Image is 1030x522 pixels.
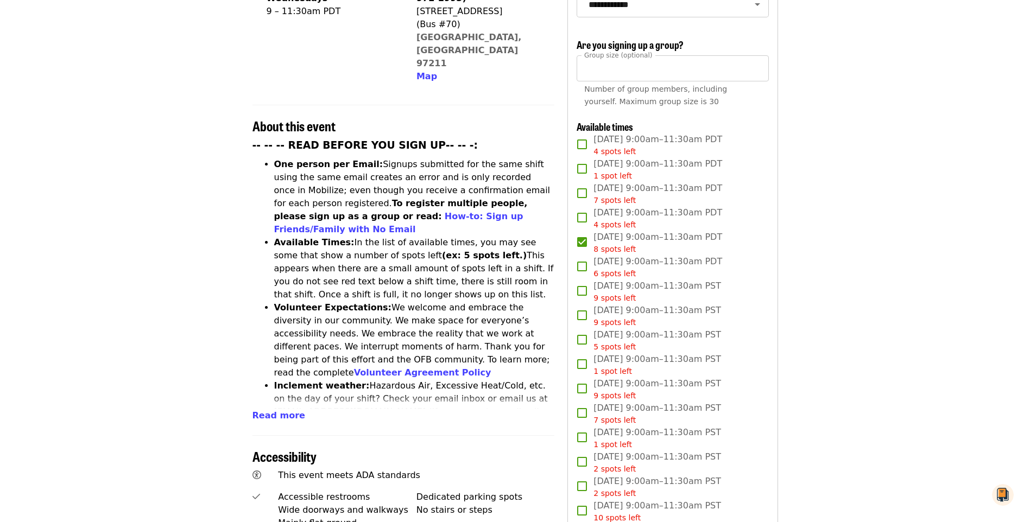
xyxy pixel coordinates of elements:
[274,301,555,379] li: We welcome and embrace the diversity in our community. We make space for everyone’s accessibility...
[593,304,721,328] span: [DATE] 9:00am–11:30am PST
[593,391,636,400] span: 9 spots left
[354,367,491,378] a: Volunteer Agreement Policy
[577,37,684,52] span: Are you signing up a group?
[416,70,437,83] button: Map
[593,182,722,206] span: [DATE] 9:00am–11:30am PDT
[416,491,555,504] div: Dedicated parking spots
[577,55,768,81] input: [object Object]
[252,116,336,135] span: About this event
[593,513,641,522] span: 10 spots left
[274,198,528,221] strong: To register multiple people, please sign up as a group or read:
[593,157,722,182] span: [DATE] 9:00am–11:30am PDT
[593,279,721,304] span: [DATE] 9:00am–11:30am PST
[593,294,636,302] span: 9 spots left
[274,379,555,444] li: Hazardous Air, Excessive Heat/Cold, etc. on the day of your shift? Check your email inbox or emai...
[593,318,636,327] span: 9 spots left
[577,119,633,133] span: Available times
[584,51,652,59] span: Group size (optional)
[593,440,632,449] span: 1 spot left
[252,139,478,151] strong: -- -- -- READ BEFORE YOU SIGN UP-- -- -:
[252,410,305,421] span: Read more
[267,5,395,18] div: 9 – 11:30am PDT
[593,377,721,402] span: [DATE] 9:00am–11:30am PST
[593,367,632,375] span: 1 spot left
[593,402,721,426] span: [DATE] 9:00am–11:30am PST
[274,159,383,169] strong: One person per Email:
[593,353,721,377] span: [DATE] 9:00am–11:30am PST
[593,426,721,450] span: [DATE] 9:00am–11:30am PST
[274,236,555,301] li: In the list of available times, you may see some that show a number of spots left This appears wh...
[593,133,722,157] span: [DATE] 9:00am–11:30am PDT
[416,504,555,517] div: No stairs or steps
[278,470,420,480] span: This event meets ADA standards
[593,245,636,253] span: 8 spots left
[274,237,355,247] strong: Available Times:
[584,85,727,106] span: Number of group members, including yourself. Maximum group size is 30
[593,206,722,231] span: [DATE] 9:00am–11:30am PDT
[274,158,555,236] li: Signups submitted for the same shift using the same email creates an error and is only recorded o...
[593,171,632,180] span: 1 spot left
[593,450,721,475] span: [DATE] 9:00am–11:30am PST
[416,18,546,31] div: (Bus #70)
[416,71,437,81] span: Map
[274,211,523,234] a: How-to: Sign up Friends/Family with No Email
[442,250,527,260] strong: (ex: 5 spots left.)
[593,231,722,255] span: [DATE] 9:00am–11:30am PDT
[593,255,722,279] span: [DATE] 9:00am–11:30am PDT
[593,416,636,424] span: 7 spots left
[252,492,260,502] i: check icon
[593,196,636,205] span: 7 spots left
[274,380,370,391] strong: Inclement weather:
[593,464,636,473] span: 2 spots left
[593,489,636,498] span: 2 spots left
[593,220,636,229] span: 4 spots left
[252,470,261,480] i: universal-access icon
[278,504,416,517] div: Wide doorways and walkways
[278,491,416,504] div: Accessible restrooms
[416,32,522,68] a: [GEOGRAPHIC_DATA], [GEOGRAPHIC_DATA] 97211
[593,475,721,499] span: [DATE] 9:00am–11:30am PST
[593,342,636,351] span: 5 spots left
[593,269,636,278] span: 6 spots left
[274,302,392,313] strong: Volunteer Expectations:
[593,147,636,156] span: 4 spots left
[416,5,546,18] div: [STREET_ADDRESS]
[252,447,317,466] span: Accessibility
[252,409,305,422] button: Read more
[593,328,721,353] span: [DATE] 9:00am–11:30am PST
